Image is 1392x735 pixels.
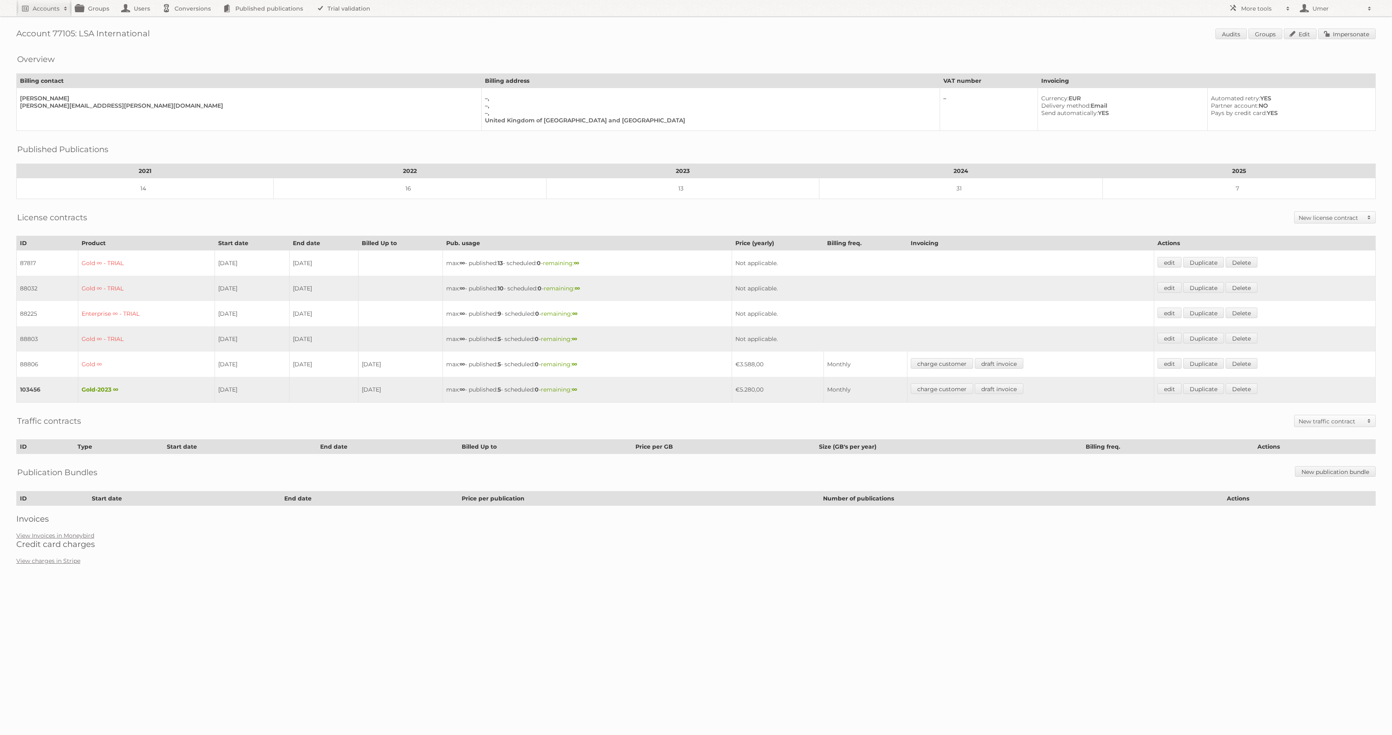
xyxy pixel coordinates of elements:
[1157,333,1182,343] a: edit
[732,326,1154,352] td: Not applicable.
[1183,308,1224,318] a: Duplicate
[572,386,577,393] strong: ∞
[1254,440,1376,454] th: Actions
[1310,4,1363,13] h2: Umer
[78,377,215,403] td: Gold-2023 ∞
[17,466,97,478] h2: Publication Bundles
[1041,109,1201,117] div: YES
[1157,257,1182,268] a: edit
[1211,109,1369,117] div: YES
[316,440,458,454] th: End date
[1363,212,1375,223] span: Toggle
[78,236,215,250] th: Product
[824,352,907,377] td: Monthly
[1211,109,1267,117] span: Pays by credit card:
[1248,29,1282,39] a: Groups
[290,276,359,301] td: [DATE]
[975,383,1023,394] a: draft invoice
[1226,308,1257,318] a: Delete
[535,386,539,393] strong: 0
[89,491,281,506] th: Start date
[1157,282,1182,293] a: edit
[458,440,632,454] th: Billed Up to
[1211,95,1260,102] span: Automated retry:
[498,361,501,368] strong: 5
[574,259,579,267] strong: ∞
[215,236,290,250] th: Start date
[443,276,732,301] td: max: - published: - scheduled: -
[460,285,465,292] strong: ∞
[458,491,820,506] th: Price per publication
[1363,415,1375,427] span: Toggle
[20,102,475,109] div: [PERSON_NAME][EMAIL_ADDRESS][PERSON_NAME][DOMAIN_NAME]
[17,415,81,427] h2: Traffic contracts
[546,178,819,199] td: 13
[485,95,933,102] div: –,
[17,326,78,352] td: 88803
[572,335,577,343] strong: ∞
[33,4,60,13] h2: Accounts
[1082,440,1254,454] th: Billing freq.
[78,352,215,377] td: Gold ∞
[460,259,465,267] strong: ∞
[17,301,78,326] td: 88225
[17,53,55,65] h2: Overview
[572,361,577,368] strong: ∞
[1157,358,1182,369] a: edit
[544,285,580,292] span: remaining:
[78,301,215,326] td: Enterprise ∞ - TRIAL
[17,250,78,276] td: 87817
[16,514,1376,524] h2: Invoices
[281,491,458,506] th: End date
[215,352,290,377] td: [DATE]
[17,74,482,88] th: Billing contact
[485,117,933,124] div: United Kingdom of [GEOGRAPHIC_DATA] and [GEOGRAPHIC_DATA]
[481,74,940,88] th: Billing address
[940,74,1038,88] th: VAT number
[975,358,1023,369] a: draft invoice
[632,440,816,454] th: Price per GB
[498,259,503,267] strong: 13
[1183,383,1224,394] a: Duplicate
[460,386,465,393] strong: ∞
[732,250,1154,276] td: Not applicable.
[1041,109,1098,117] span: Send automatically:
[575,285,580,292] strong: ∞
[498,335,501,343] strong: 5
[17,491,89,506] th: ID
[541,386,577,393] span: remaining:
[1295,466,1376,477] a: New publication bundle
[1299,214,1363,222] h2: New license contract
[732,301,1154,326] td: Not applicable.
[541,361,577,368] span: remaining:
[1157,383,1182,394] a: edit
[17,178,274,199] td: 14
[17,377,78,403] td: 103456
[1041,95,1201,102] div: EUR
[17,276,78,301] td: 88032
[215,377,290,403] td: [DATE]
[543,259,579,267] span: remaining:
[460,310,465,317] strong: ∞
[460,361,465,368] strong: ∞
[541,335,577,343] span: remaining:
[541,310,578,317] span: remaining:
[911,358,973,369] a: charge customer
[816,440,1082,454] th: Size (GB's per year)
[1154,236,1376,250] th: Actions
[17,143,108,155] h2: Published Publications
[732,276,1154,301] td: Not applicable.
[290,250,359,276] td: [DATE]
[443,236,732,250] th: Pub. usage
[443,377,732,403] td: max: - published: - scheduled: -
[911,383,973,394] a: charge customer
[1299,417,1363,425] h2: New traffic contract
[1226,358,1257,369] a: Delete
[907,236,1154,250] th: Invoicing
[290,326,359,352] td: [DATE]
[443,301,732,326] td: max: - published: - scheduled: -
[215,326,290,352] td: [DATE]
[16,29,1376,41] h1: Account 77105: LSA International
[1102,164,1375,178] th: 2025
[824,236,907,250] th: Billing freq.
